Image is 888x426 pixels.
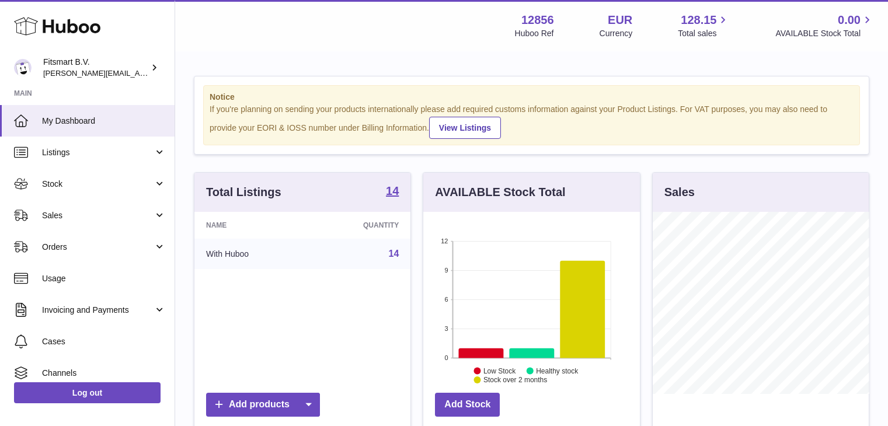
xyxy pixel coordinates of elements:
[445,296,448,303] text: 6
[441,238,448,245] text: 12
[386,185,399,197] strong: 14
[42,147,154,158] span: Listings
[389,249,399,259] a: 14
[445,267,448,274] text: 9
[43,57,148,79] div: Fitsmart B.V.
[608,12,632,28] strong: EUR
[42,368,166,379] span: Channels
[42,305,154,316] span: Invoicing and Payments
[678,28,730,39] span: Total sales
[838,12,861,28] span: 0.00
[308,212,410,239] th: Quantity
[429,117,501,139] a: View Listings
[386,185,399,199] a: 14
[435,393,500,417] a: Add Stock
[194,239,308,269] td: With Huboo
[600,28,633,39] div: Currency
[435,184,565,200] h3: AVAILABLE Stock Total
[42,116,166,127] span: My Dashboard
[445,354,448,361] text: 0
[515,28,554,39] div: Huboo Ref
[14,382,161,403] a: Log out
[210,104,854,139] div: If you're planning on sending your products internationally please add required customs informati...
[521,12,554,28] strong: 12856
[42,210,154,221] span: Sales
[206,393,320,417] a: Add products
[681,12,716,28] span: 128.15
[206,184,281,200] h3: Total Listings
[210,92,854,103] strong: Notice
[194,212,308,239] th: Name
[775,28,874,39] span: AVAILABLE Stock Total
[445,325,448,332] text: 3
[42,273,166,284] span: Usage
[14,59,32,76] img: jonathan@leaderoo.com
[483,376,547,384] text: Stock over 2 months
[678,12,730,39] a: 128.15 Total sales
[42,242,154,253] span: Orders
[42,336,166,347] span: Cases
[42,179,154,190] span: Stock
[43,68,234,78] span: [PERSON_NAME][EMAIL_ADDRESS][DOMAIN_NAME]
[536,366,579,375] text: Healthy stock
[483,366,516,375] text: Low Stock
[775,12,874,39] a: 0.00 AVAILABLE Stock Total
[664,184,695,200] h3: Sales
